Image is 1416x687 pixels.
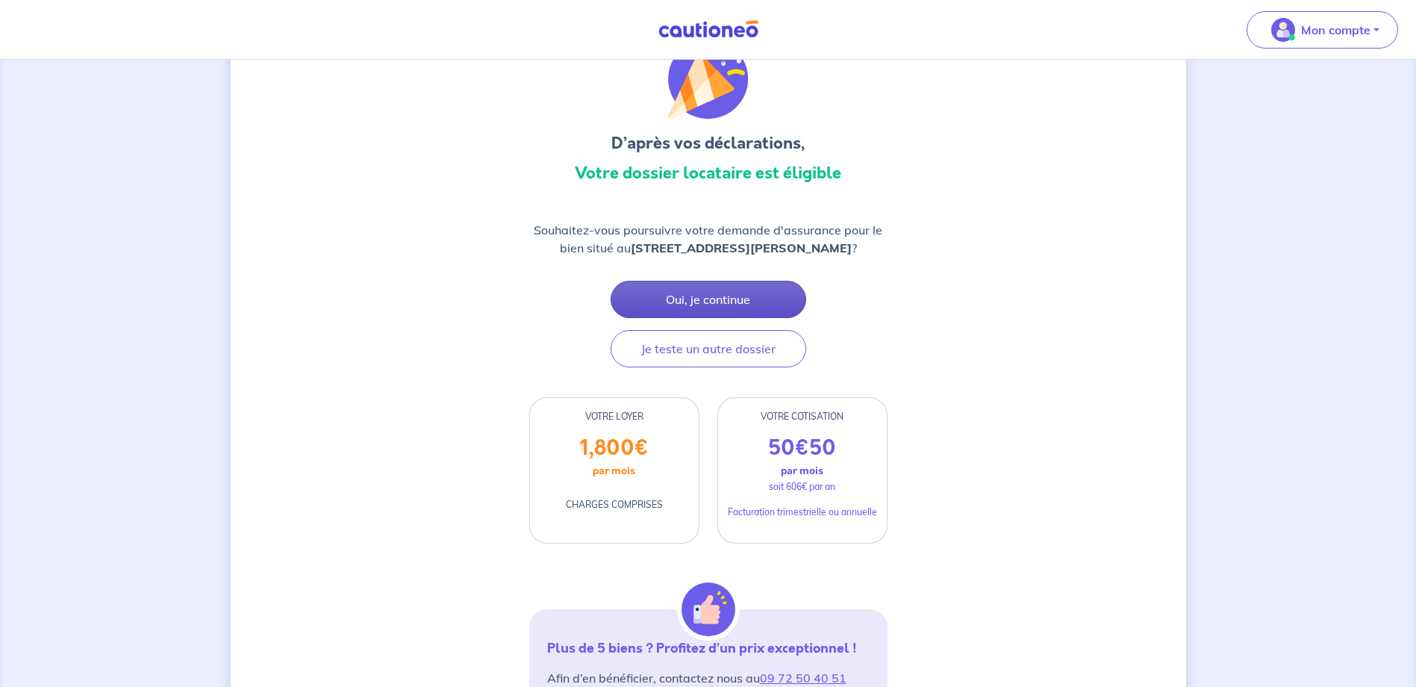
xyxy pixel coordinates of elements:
strong: Plus de 5 biens ? Profitez d’un prix exceptionnel ! [547,638,857,658]
h3: Votre dossier locataire est éligible [529,161,888,185]
button: Oui, je continue [611,281,806,318]
p: Facturation trimestrielle ou annuelle [728,506,877,519]
strong: [STREET_ADDRESS][PERSON_NAME] [631,240,852,255]
div: VOTRE LOYER [530,410,699,423]
img: Cautioneo [652,20,764,39]
img: illu_alert_hand.svg [682,582,735,636]
a: 09 72 50 40 51 [760,671,846,686]
p: 1,800 € [580,435,649,461]
p: Mon compte [1301,21,1370,39]
p: soit 606€ par an [769,480,835,494]
span: 50 [809,433,836,463]
button: Je teste un autre dossier [611,330,806,367]
span: € [795,433,809,463]
p: CHARGES COMPRISES [566,498,663,512]
h3: D’après vos déclarations, [529,131,888,155]
div: VOTRE COTISATION [718,410,887,423]
p: par mois [593,461,635,480]
p: Souhaitez-vous poursuivre votre demande d'assurance pour le bien situé au ? [529,221,888,257]
p: 50 [768,435,836,461]
button: illu_account_valid_menu.svgMon compte [1247,11,1398,49]
p: par mois [781,461,823,480]
img: illu_congratulation.svg [668,39,749,119]
img: illu_account_valid_menu.svg [1271,18,1295,42]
